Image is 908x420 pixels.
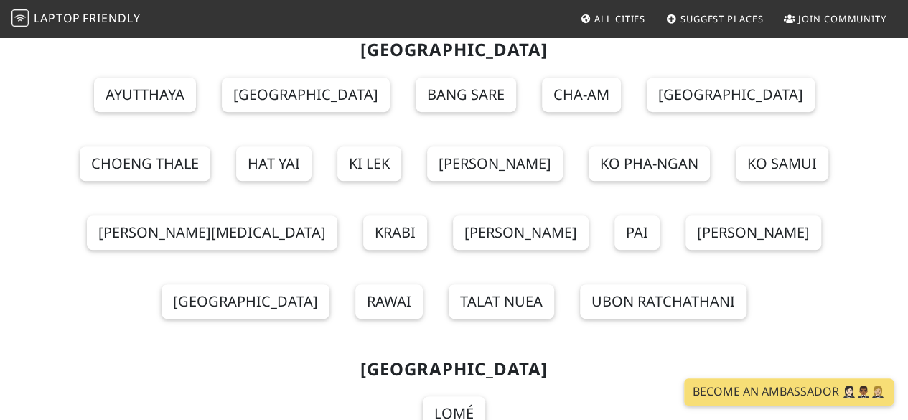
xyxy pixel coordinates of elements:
[614,215,660,250] a: Pai
[580,284,746,319] a: Ubon Ratchathani
[87,215,337,250] a: [PERSON_NAME][MEDICAL_DATA]
[589,146,710,181] a: Ko Pha-Ngan
[684,378,894,406] a: Become an Ambassador 🤵🏻‍♀️🤵🏾‍♂️🤵🏼‍♀️
[453,215,589,250] a: [PERSON_NAME]
[54,359,855,380] h2: [GEOGRAPHIC_DATA]
[222,78,390,112] a: [GEOGRAPHIC_DATA]
[574,6,651,32] a: All Cities
[363,215,427,250] a: Krabi
[34,10,80,26] span: Laptop
[80,146,210,181] a: Choeng Thale
[736,146,828,181] a: Ko Samui
[778,6,892,32] a: Join Community
[355,284,423,319] a: Rawai
[594,12,645,25] span: All Cities
[11,6,141,32] a: LaptopFriendly LaptopFriendly
[162,284,329,319] a: [GEOGRAPHIC_DATA]
[337,146,401,181] a: Ki Lek
[11,9,29,27] img: LaptopFriendly
[54,39,855,60] h2: [GEOGRAPHIC_DATA]
[94,78,196,112] a: Ayutthaya
[798,12,886,25] span: Join Community
[449,284,554,319] a: Talat Nuea
[680,12,764,25] span: Suggest Places
[660,6,769,32] a: Suggest Places
[83,10,140,26] span: Friendly
[542,78,621,112] a: Cha-am
[647,78,815,112] a: [GEOGRAPHIC_DATA]
[685,215,821,250] a: [PERSON_NAME]
[416,78,516,112] a: Bang Sare
[427,146,563,181] a: [PERSON_NAME]
[236,146,312,181] a: Hat Yai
